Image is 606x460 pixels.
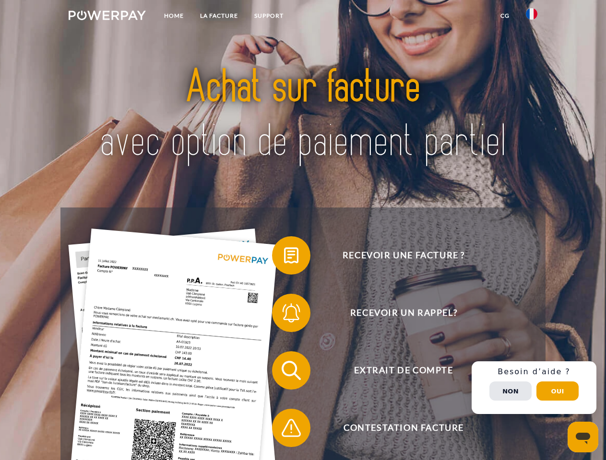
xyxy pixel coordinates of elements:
img: qb_bell.svg [279,301,303,325]
div: Schnellhilfe [472,361,596,414]
h3: Besoin d’aide ? [477,367,591,377]
button: Recevoir une facture ? [272,236,522,275]
a: Home [156,7,192,24]
button: Extrait de compte [272,351,522,390]
iframe: Bouton de lancement de la fenêtre de messagerie [568,422,598,452]
button: Non [489,381,532,401]
img: qb_search.svg [279,358,303,382]
img: qb_warning.svg [279,416,303,440]
img: title-powerpay_fr.svg [92,46,514,184]
button: Contestation Facture [272,409,522,447]
span: Extrait de compte [286,351,521,390]
img: fr [526,8,537,20]
span: Contestation Facture [286,409,521,447]
span: Recevoir un rappel? [286,294,521,332]
img: qb_bill.svg [279,243,303,267]
img: logo-powerpay-white.svg [69,11,146,20]
a: LA FACTURE [192,7,246,24]
button: Oui [536,381,579,401]
a: CG [492,7,518,24]
span: Recevoir une facture ? [286,236,521,275]
button: Recevoir un rappel? [272,294,522,332]
a: Support [246,7,292,24]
